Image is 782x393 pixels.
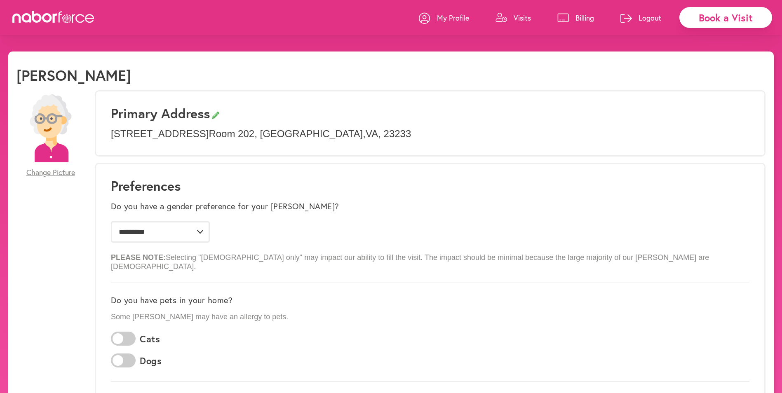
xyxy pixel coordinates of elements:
label: Dogs [140,356,162,366]
a: My Profile [419,5,469,30]
b: PLEASE NOTE: [111,253,166,262]
div: Book a Visit [679,7,772,28]
p: Logout [639,13,661,23]
p: My Profile [437,13,469,23]
a: Logout [620,5,661,30]
label: Do you have pets in your home? [111,295,232,305]
label: Do you have a gender preference for your [PERSON_NAME]? [111,201,339,211]
p: Visits [514,13,531,23]
h3: Primary Address [111,105,749,121]
p: Billing [575,13,594,23]
p: Some [PERSON_NAME] may have an allergy to pets. [111,313,749,322]
h1: [PERSON_NAME] [16,66,131,84]
a: Visits [496,5,531,30]
label: Cats [140,334,160,344]
img: efc20bcf08b0dac87679abea64c1faab.png [16,94,85,162]
p: Selecting "[DEMOGRAPHIC_DATA] only" may impact our ability to fill the visit. The impact should b... [111,247,749,271]
span: Change Picture [26,168,75,177]
p: [STREET_ADDRESS] Room 202 , [GEOGRAPHIC_DATA] , VA , 23233 [111,128,749,140]
a: Billing [557,5,594,30]
h1: Preferences [111,178,749,194]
